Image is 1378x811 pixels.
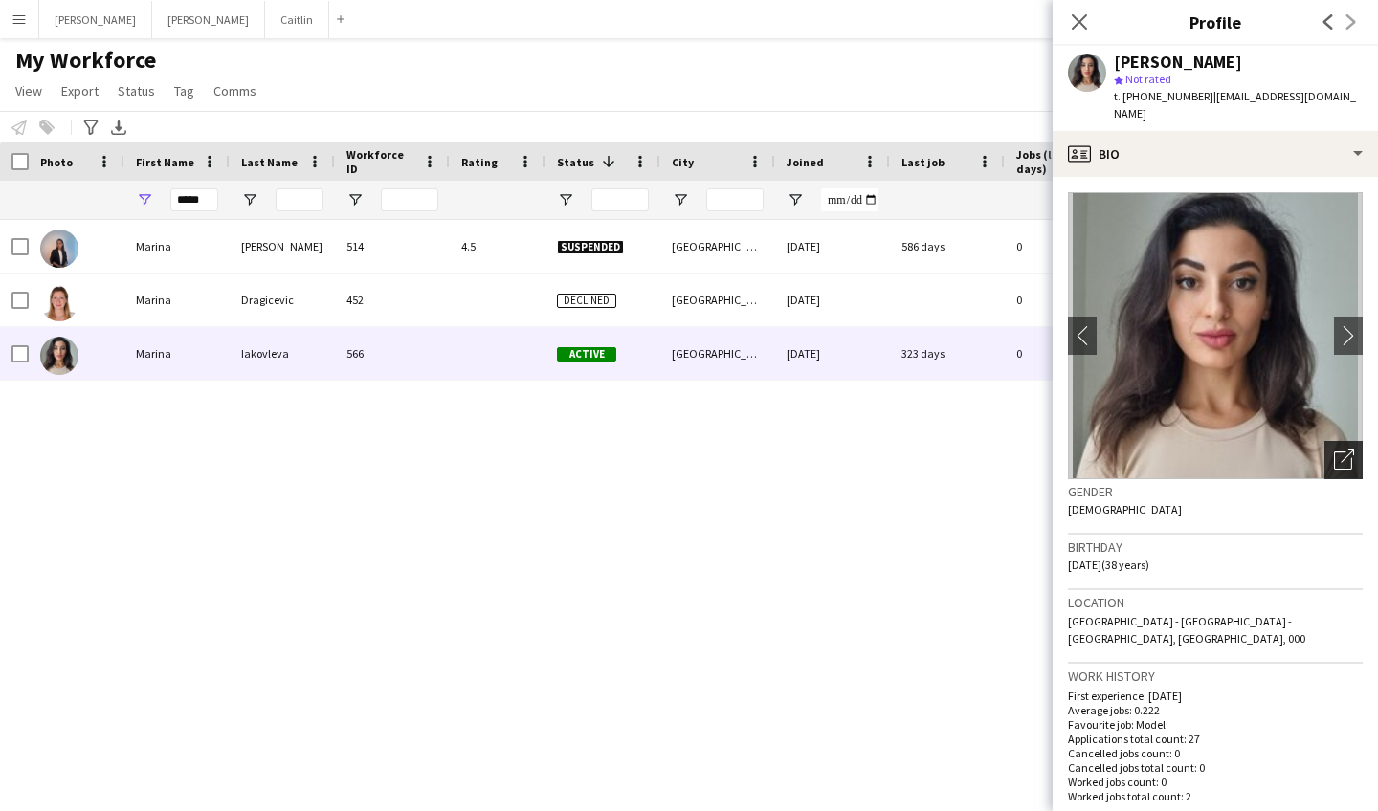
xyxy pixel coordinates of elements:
[124,220,230,273] div: Marina
[136,191,153,208] button: Open Filter Menu
[124,327,230,380] div: Marina
[557,191,574,208] button: Open Filter Menu
[346,147,415,176] span: Workforce ID
[775,327,890,380] div: [DATE]
[40,283,78,321] img: Marina Dragicevic
[40,337,78,375] img: Marina Iakovleva
[170,188,218,211] input: First Name Filter Input
[1068,614,1305,646] span: [GEOGRAPHIC_DATA] - [GEOGRAPHIC_DATA] - [GEOGRAPHIC_DATA], [GEOGRAPHIC_DATA], 000
[136,155,194,169] span: First Name
[775,220,890,273] div: [DATE]
[660,327,775,380] div: [GEOGRAPHIC_DATA]
[241,155,298,169] span: Last Name
[1068,502,1182,516] span: [DEMOGRAPHIC_DATA]
[1068,483,1363,500] h3: Gender
[1016,147,1095,176] span: Jobs (last 90 days)
[1114,89,1213,103] span: t. [PHONE_NUMBER]
[1068,668,1363,685] h3: Work history
[1068,538,1363,556] h3: Birthday
[110,78,163,103] a: Status
[821,188,878,211] input: Joined Filter Input
[1068,703,1363,717] p: Average jobs: 0.222
[557,294,616,308] span: Declined
[706,188,764,211] input: City Filter Input
[206,78,264,103] a: Comms
[1114,89,1356,121] span: | [EMAIL_ADDRESS][DOMAIN_NAME]
[265,1,329,38] button: Caitlin
[39,1,152,38] button: [PERSON_NAME]
[890,327,1005,380] div: 323 days
[660,220,775,273] div: [GEOGRAPHIC_DATA]
[1068,192,1363,479] img: Crew avatar or photo
[230,220,335,273] div: [PERSON_NAME]
[1005,327,1129,380] div: 0
[124,274,230,326] div: Marina
[1068,717,1363,732] p: Favourite job: Model
[1114,54,1242,71] div: [PERSON_NAME]
[335,220,450,273] div: 514
[54,78,106,103] a: Export
[1068,746,1363,760] p: Cancelled jobs count: 0
[107,116,130,139] app-action-btn: Export XLSX
[1068,689,1363,703] p: First experience: [DATE]
[79,116,102,139] app-action-btn: Advanced filters
[335,274,450,326] div: 452
[557,240,624,254] span: Suspended
[672,191,689,208] button: Open Filter Menu
[787,191,804,208] button: Open Filter Menu
[167,78,202,103] a: Tag
[174,82,194,99] span: Tag
[8,78,50,103] a: View
[118,82,155,99] span: Status
[15,46,156,75] span: My Workforce
[557,155,594,169] span: Status
[450,220,545,273] div: 4.5
[1005,274,1129,326] div: 0
[1053,131,1378,177] div: Bio
[381,188,438,211] input: Workforce ID Filter Input
[787,155,824,169] span: Joined
[15,82,42,99] span: View
[241,191,258,208] button: Open Filter Menu
[61,82,99,99] span: Export
[1068,594,1363,611] h3: Location
[591,188,649,211] input: Status Filter Input
[1068,558,1149,572] span: [DATE] (38 years)
[40,230,78,268] img: Marina Paez
[890,220,1005,273] div: 586 days
[40,155,73,169] span: Photo
[660,274,775,326] div: [GEOGRAPHIC_DATA]
[276,188,323,211] input: Last Name Filter Input
[335,327,450,380] div: 566
[1068,775,1363,789] p: Worked jobs count: 0
[230,327,335,380] div: Iakovleva
[1005,220,1129,273] div: 0
[213,82,256,99] span: Comms
[461,155,498,169] span: Rating
[557,347,616,362] span: Active
[1324,441,1363,479] div: Open photos pop-in
[1053,10,1378,34] h3: Profile
[775,274,890,326] div: [DATE]
[901,155,945,169] span: Last job
[230,274,335,326] div: Dragicevic
[1068,789,1363,803] p: Worked jobs total count: 2
[152,1,265,38] button: [PERSON_NAME]
[346,191,364,208] button: Open Filter Menu
[672,155,694,169] span: City
[1068,760,1363,775] p: Cancelled jobs total count: 0
[1068,732,1363,746] p: Applications total count: 27
[1125,72,1171,86] span: Not rated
